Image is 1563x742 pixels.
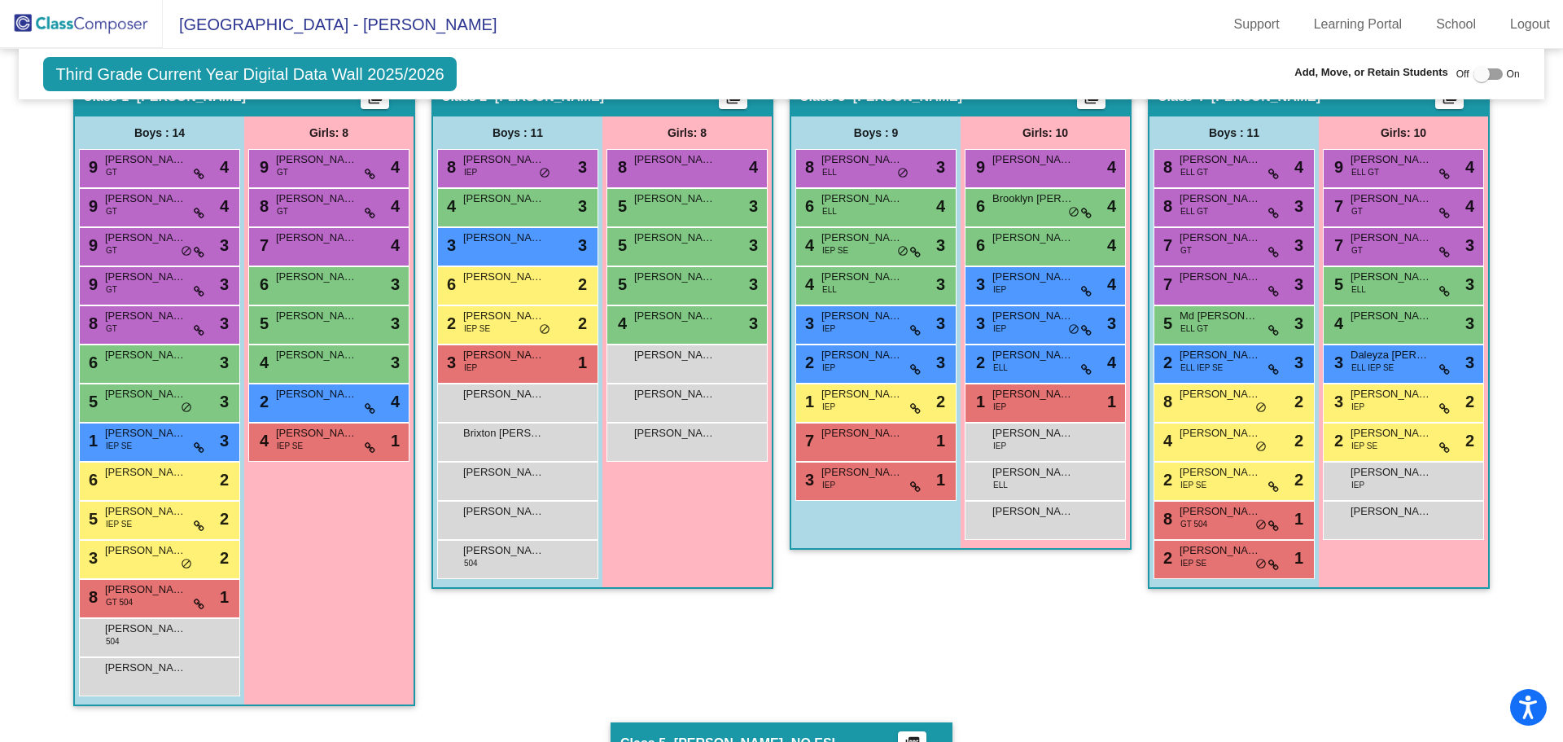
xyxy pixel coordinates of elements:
[936,233,945,257] span: 3
[256,432,269,450] span: 4
[801,275,814,293] span: 4
[85,393,98,411] span: 5
[1465,311,1474,336] span: 3
[1180,518,1207,530] span: GT 504
[277,205,288,217] span: GT
[539,167,550,180] span: do_not_disturb_alt
[749,194,758,218] span: 3
[1351,308,1432,324] span: [PERSON_NAME]
[85,432,98,450] span: 1
[578,155,587,179] span: 3
[578,233,587,257] span: 3
[1507,67,1520,81] span: On
[1159,432,1172,450] span: 4
[1180,503,1261,520] span: [PERSON_NAME] "[PERSON_NAME]" [PERSON_NAME]
[256,158,269,176] span: 9
[1351,244,1363,257] span: GT
[1107,194,1116,218] span: 4
[992,191,1074,207] span: Brooklyn [PERSON_NAME]
[972,158,985,176] span: 9
[1180,230,1261,246] span: [PERSON_NAME]
[972,275,985,293] span: 3
[801,471,814,489] span: 3
[105,308,186,324] span: [PERSON_NAME]
[1351,401,1364,413] span: IEP
[1159,197,1172,215] span: 8
[614,314,627,332] span: 4
[1149,116,1319,149] div: Boys : 11
[1159,236,1172,254] span: 7
[106,635,120,648] span: 504
[85,158,98,176] span: 9
[276,191,357,207] span: [PERSON_NAME]
[992,230,1074,246] span: [PERSON_NAME]
[821,191,903,207] span: [PERSON_NAME]
[1465,389,1474,414] span: 2
[464,362,477,374] span: IEP
[106,283,117,296] span: GT
[972,236,985,254] span: 6
[1465,350,1474,375] span: 3
[992,347,1074,363] span: [PERSON_NAME]
[85,549,98,567] span: 3
[277,166,288,178] span: GT
[85,353,98,371] span: 6
[634,347,716,363] span: [PERSON_NAME]
[1351,503,1432,520] span: [PERSON_NAME]
[1351,151,1432,168] span: [PERSON_NAME][DEMOGRAPHIC_DATA]
[1497,11,1563,37] a: Logout
[634,151,716,168] span: [PERSON_NAME]
[1456,67,1469,81] span: Off
[1159,275,1172,293] span: 7
[106,440,132,452] span: IEP SE
[992,464,1074,481] span: [PERSON_NAME] [PERSON_NAME]
[1301,11,1416,37] a: Learning Portal
[1294,311,1303,336] span: 3
[1180,191,1261,207] span: [PERSON_NAME] "[PERSON_NAME]" [PERSON_NAME]
[1465,428,1474,453] span: 2
[1159,158,1172,176] span: 8
[578,194,587,218] span: 3
[614,197,627,215] span: 5
[1465,272,1474,296] span: 3
[106,166,117,178] span: GT
[578,311,587,336] span: 2
[220,585,229,609] span: 1
[1465,155,1474,179] span: 4
[602,116,772,149] div: Girls: 8
[634,230,716,246] span: [PERSON_NAME]
[822,479,835,491] span: IEP
[85,197,98,215] span: 9
[992,386,1074,402] span: [PERSON_NAME]
[85,471,98,489] span: 6
[961,116,1130,149] div: Girls: 10
[1180,323,1208,335] span: ELL GT
[105,269,186,285] span: [PERSON_NAME]
[578,272,587,296] span: 2
[256,197,269,215] span: 8
[1180,269,1261,285] span: [PERSON_NAME]
[256,314,269,332] span: 5
[1319,116,1488,149] div: Girls: 10
[634,191,716,207] span: [PERSON_NAME]
[1294,546,1303,570] span: 1
[244,116,414,149] div: Girls: 8
[936,155,945,179] span: 3
[106,596,133,608] span: GT 504
[1180,479,1206,491] span: IEP SE
[105,425,186,441] span: [PERSON_NAME]
[276,386,357,402] span: [PERSON_NAME]
[1180,205,1208,217] span: ELL GT
[105,386,186,402] span: [PERSON_NAME]
[256,353,269,371] span: 4
[897,167,908,180] span: do_not_disturb_alt
[1077,85,1105,109] button: Print Students Details
[801,197,814,215] span: 6
[85,588,98,606] span: 8
[993,440,1006,452] span: IEP
[463,191,545,207] span: [PERSON_NAME]
[634,425,716,441] span: [PERSON_NAME]
[1294,233,1303,257] span: 3
[85,236,98,254] span: 9
[821,151,903,168] span: [PERSON_NAME] Kentatchime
